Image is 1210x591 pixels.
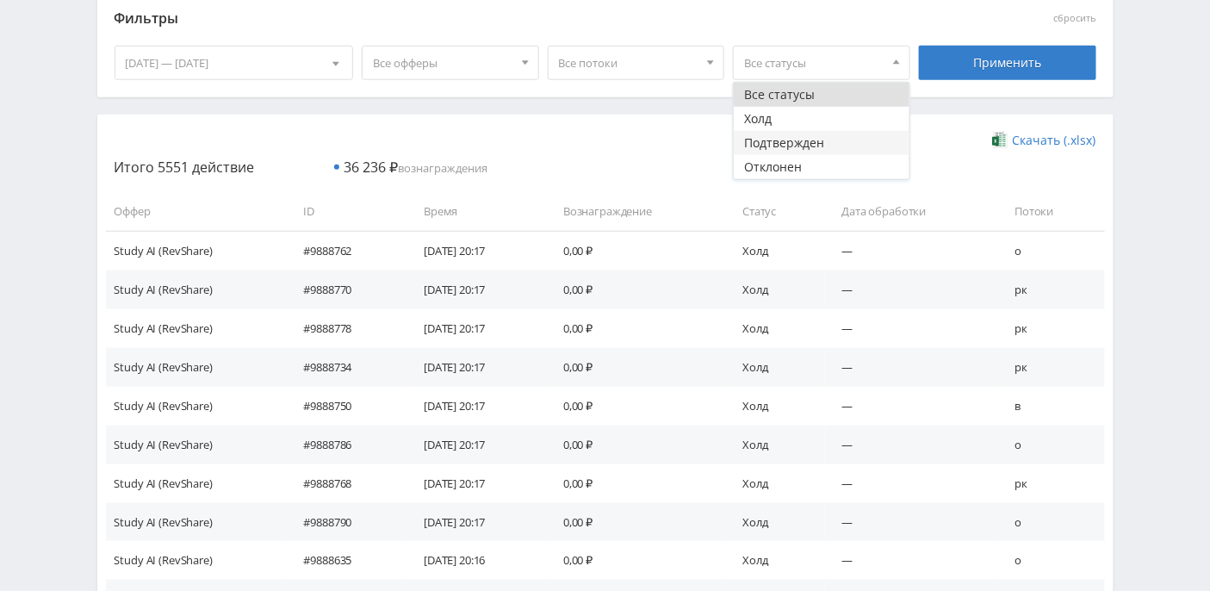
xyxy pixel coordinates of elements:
[287,271,407,309] td: #9888770
[344,160,488,176] span: вознаграждения
[546,348,725,387] td: 0,00 ₽
[825,231,998,270] td: —
[406,309,546,348] td: [DATE] 20:17
[287,192,407,231] td: ID
[106,348,287,387] td: Study AI (RevShare)
[825,503,998,542] td: —
[744,47,884,79] span: Все статусы
[106,387,287,426] td: Study AI (RevShare)
[546,192,725,231] td: Вознаграждение
[825,426,998,464] td: —
[406,192,546,231] td: Время
[559,47,698,79] span: Все потоки
[997,464,1104,503] td: рк
[919,46,1096,80] div: Применить
[287,231,407,270] td: #9888762
[106,503,287,542] td: Study AI (RevShare)
[734,83,909,107] button: Все статусы
[406,503,546,542] td: [DATE] 20:17
[406,231,546,270] td: [DATE] 20:17
[287,541,407,580] td: #9888635
[546,541,725,580] td: 0,00 ₽
[106,541,287,580] td: Study AI (RevShare)
[106,426,287,464] td: Study AI (RevShare)
[287,426,407,464] td: #9888786
[287,348,407,387] td: #9888734
[344,158,399,177] span: 36 236 ₽
[106,309,287,348] td: Study AI (RevShare)
[106,271,287,309] td: Study AI (RevShare)
[997,348,1104,387] td: рк
[997,541,1104,580] td: о
[997,387,1104,426] td: в
[997,503,1104,542] td: о
[1054,13,1096,24] button: сбросить
[115,158,255,177] span: Итого 5551 действие
[825,541,998,580] td: —
[406,426,546,464] td: [DATE] 20:17
[997,271,1104,309] td: рк
[725,348,824,387] td: Холд
[825,387,998,426] td: —
[725,387,824,426] td: Холд
[734,131,909,155] button: Подтвержден
[546,271,725,309] td: 0,00 ₽
[992,131,1007,148] img: xlsx
[287,464,407,503] td: #9888768
[546,503,725,542] td: 0,00 ₽
[546,231,725,270] td: 0,00 ₽
[406,464,546,503] td: [DATE] 20:17
[997,192,1104,231] td: Потоки
[287,309,407,348] td: #9888778
[106,192,287,231] td: Оффер
[546,309,725,348] td: 0,00 ₽
[734,107,909,131] button: Холд
[725,541,824,580] td: Холд
[725,231,824,270] td: Холд
[725,192,824,231] td: Статус
[106,464,287,503] td: Study AI (RevShare)
[546,387,725,426] td: 0,00 ₽
[997,309,1104,348] td: рк
[725,503,824,542] td: Холд
[406,541,546,580] td: [DATE] 20:16
[992,132,1095,149] a: Скачать (.xlsx)
[406,387,546,426] td: [DATE] 20:17
[825,464,998,503] td: —
[997,426,1104,464] td: о
[825,309,998,348] td: —
[725,309,824,348] td: Холд
[115,47,353,79] div: [DATE] — [DATE]
[725,271,824,309] td: Холд
[287,387,407,426] td: #9888750
[546,426,725,464] td: 0,00 ₽
[287,503,407,542] td: #9888790
[115,6,849,32] div: Фильтры
[997,231,1104,270] td: о
[734,155,909,179] button: Отклонен
[106,231,287,270] td: Study AI (RevShare)
[373,47,512,79] span: Все офферы
[825,271,998,309] td: —
[725,426,824,464] td: Холд
[406,348,546,387] td: [DATE] 20:17
[825,192,998,231] td: Дата обработки
[546,464,725,503] td: 0,00 ₽
[825,348,998,387] td: —
[1013,134,1096,147] span: Скачать (.xlsx)
[725,464,824,503] td: Холд
[406,271,546,309] td: [DATE] 20:17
